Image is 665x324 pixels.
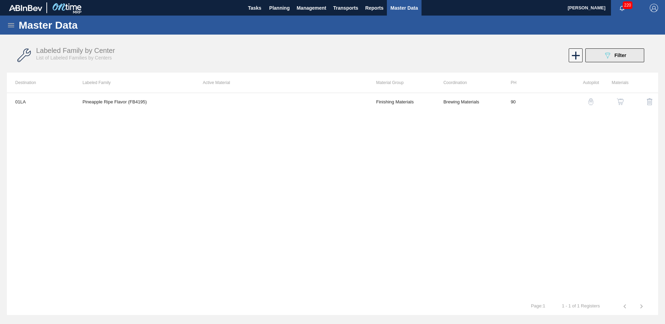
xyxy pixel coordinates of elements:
[36,47,115,54] span: Labeled Family by Center
[583,93,599,110] button: auto-pilot-icon
[599,73,629,93] th: Materials
[19,21,142,29] h1: Master Data
[435,93,502,110] td: Brewing Materials
[7,93,74,110] td: 01LA
[553,298,608,309] td: 1 - 1 of 1 Registers
[632,93,658,110] div: Delete Labeled Family X Center
[333,4,358,12] span: Transports
[582,48,648,62] div: Filter labeled family by center
[74,73,194,93] th: Labeled Family
[573,93,599,110] div: Autopilot Configuration
[247,4,262,12] span: Tasks
[7,73,74,93] th: Destination
[390,4,418,12] span: Master Data
[611,3,633,13] button: Notifications
[74,93,194,110] td: Pineapple Ripe Flavor (FB4195)
[650,4,658,12] img: Logout
[368,73,435,93] th: Material Group
[641,93,658,110] button: delete-icon
[614,53,626,58] span: Filter
[296,4,326,12] span: Management
[646,98,654,106] img: delete-icon
[502,73,569,93] th: PH
[195,73,368,93] th: Active Material
[365,4,383,12] span: Reports
[603,93,629,110] div: View Materials
[9,5,42,11] img: TNhmsLtSVTkK8tSr43FrP2fwEKptu5GPRR3wAAAABJRU5ErkJggg==
[617,98,624,105] img: shopping-cart-icon
[523,298,553,309] td: Page : 1
[368,93,435,110] td: Finishing Materials
[587,98,594,105] img: auto-pilot-icon
[435,73,502,93] th: Coordination
[269,4,290,12] span: Planning
[36,55,112,61] span: List of Labeled Families by Centers
[585,48,644,62] button: Filter
[612,93,629,110] button: shopping-cart-icon
[568,48,582,62] div: New labeled family by center
[570,73,599,93] th: Autopilot
[502,93,569,110] td: 90
[623,1,632,9] span: 220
